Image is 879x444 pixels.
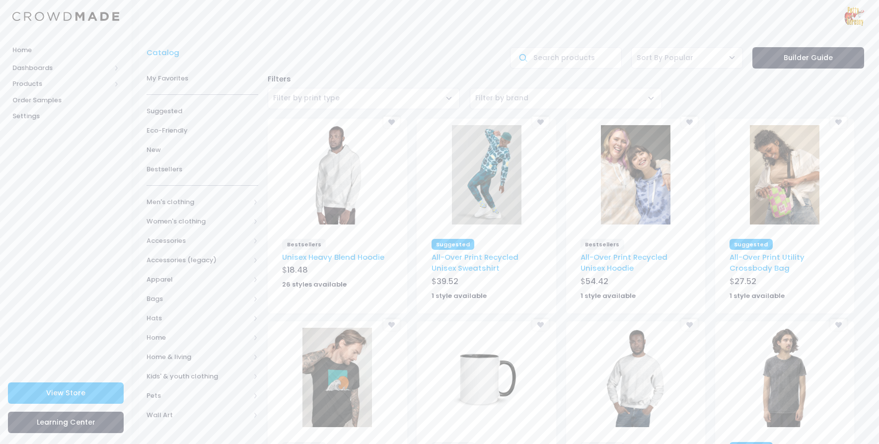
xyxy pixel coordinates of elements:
a: Bestsellers [146,159,258,179]
a: New [146,140,258,159]
div: $ [730,276,840,290]
span: Kids' & youth clothing [146,371,250,381]
a: All-Over Print Recycled Unisex Sweatshirt [432,252,518,273]
span: Apparel [146,275,250,285]
strong: 1 style available [730,291,785,300]
span: Sort By Popular [631,47,743,69]
span: 54.42 [586,276,608,287]
span: Bestsellers [581,239,624,250]
span: Filter by brand [470,88,662,109]
span: Hats [146,313,250,323]
a: Eco-Friendly [146,121,258,140]
strong: 1 style available [432,291,487,300]
a: Suggested [146,101,258,121]
span: 39.52 [437,276,458,287]
div: Filters [263,74,869,84]
span: Wall Art [146,410,250,420]
span: Sort By Popular [637,53,693,63]
span: My Favorites [146,74,258,83]
span: 18.48 [287,264,308,276]
span: Filter by print type [268,88,460,109]
span: Suggested [146,106,258,116]
input: Search products [510,47,622,69]
span: Dashboards [12,63,111,73]
a: Catalog [146,47,184,58]
span: Order Samples [12,95,119,105]
span: Filter by print type [273,93,340,103]
a: My Favorites [146,69,258,88]
strong: 1 style available [581,291,636,300]
a: Learning Center [8,412,124,433]
span: Accessories (legacy) [146,255,250,265]
a: All-Over Print Recycled Unisex Hoodie [581,252,667,273]
span: Suggested [730,239,773,250]
span: Products [12,79,111,89]
span: View Store [46,388,85,398]
img: User [844,6,864,26]
a: Builder Guide [752,47,864,69]
span: Settings [12,111,119,121]
div: $ [581,276,691,290]
span: Home [146,333,250,343]
span: Women's clothing [146,217,250,226]
span: Home & living [146,352,250,362]
a: View Store [8,382,124,404]
span: Filter by brand [475,93,528,103]
a: Unisex Heavy Blend Hoodie [282,252,384,262]
div: $ [282,264,392,278]
span: Bestsellers [146,164,258,174]
span: Bags [146,294,250,304]
span: Suggested [432,239,475,250]
span: Bestsellers [282,239,326,250]
span: Home [12,45,119,55]
span: Accessories [146,236,250,246]
span: Eco-Friendly [146,126,258,136]
div: $ [432,276,542,290]
span: Men's clothing [146,197,250,207]
a: All-Over Print Utility Crossbody Bag [730,252,805,273]
strong: 26 styles available [282,280,347,289]
span: New [146,145,258,155]
img: Logo [12,12,119,21]
span: Learning Center [37,417,95,427]
span: 27.52 [734,276,756,287]
span: Pets [146,391,250,401]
